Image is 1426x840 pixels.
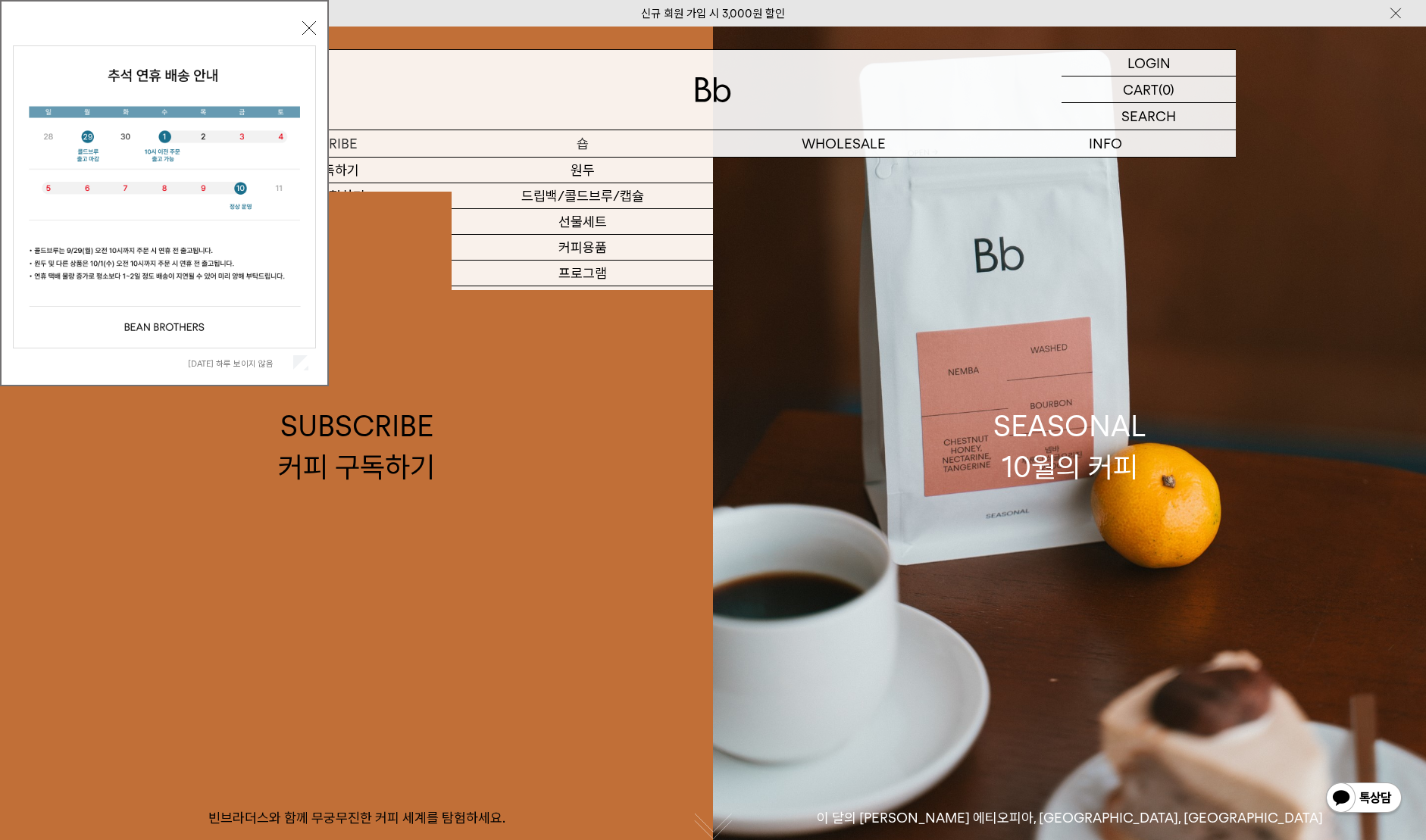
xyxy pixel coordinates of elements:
[302,21,316,35] button: 닫기
[452,130,713,157] a: 숍
[993,406,1146,486] div: SEASONAL 10월의 커피
[452,235,713,261] a: 커피용품
[1324,781,1403,817] img: 카카오톡 채널 1:1 채팅 버튼
[278,406,435,486] div: SUBSCRIBE 커피 구독하기
[713,809,1426,827] p: 이 달의 [PERSON_NAME] 에티오피아, [GEOGRAPHIC_DATA], [GEOGRAPHIC_DATA]
[188,358,290,369] label: [DATE] 하루 보이지 않음
[14,46,315,348] img: 5e4d662c6b1424087153c0055ceb1a13_140731.jpg
[452,183,713,209] a: 드립백/콜드브루/캡슐
[974,130,1236,157] p: INFO
[452,158,713,183] a: 원두
[695,77,731,102] img: 로고
[452,261,713,286] a: 프로그램
[1062,50,1236,77] a: LOGIN
[1123,77,1159,102] p: CART
[641,7,785,20] a: 신규 회원 가입 시 3,000원 할인
[1121,103,1176,130] p: SEARCH
[452,209,713,235] a: 선물세트
[713,130,974,157] p: WHOLESALE
[1159,77,1174,102] p: (0)
[1127,50,1171,76] p: LOGIN
[1062,77,1236,103] a: CART (0)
